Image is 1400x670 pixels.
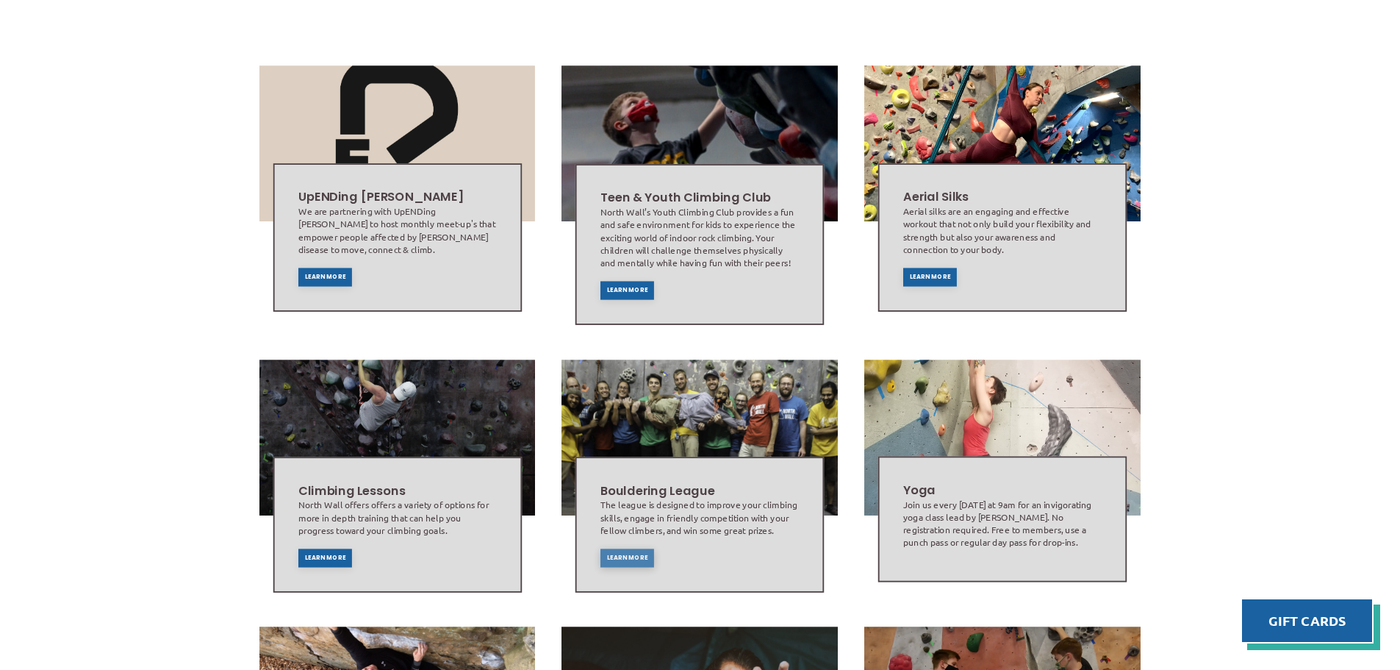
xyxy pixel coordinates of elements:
[298,268,351,286] a: Learn More
[304,274,345,280] span: Learn More
[600,189,799,206] h2: Teen & Youth Climbing Club
[903,268,957,286] a: Learn More
[298,205,496,255] div: We are partnering with UpENDing [PERSON_NAME] to host monthly meet-up's that empower people affec...
[298,549,351,567] a: Learn More
[903,498,1102,548] div: Join us every [DATE] at 9am for an invigorating yoga class lead by [PERSON_NAME]. No registration...
[600,482,799,499] h2: Bouldering League
[561,65,838,221] img: Image
[259,360,535,515] img: Image
[864,65,1142,221] img: Image
[607,288,648,293] span: Learn More
[600,549,654,567] a: Learn More
[561,360,838,515] img: Image
[298,499,496,536] div: North Wall offers offers a variety of options for more in depth training that can help you progre...
[903,205,1102,255] div: Aerial silks are an engaging and effective workout that not only build your flexibility and stren...
[864,360,1141,515] img: Image
[607,555,648,561] span: Learn More
[910,274,951,280] span: Learn More
[903,482,1102,499] h2: Yoga
[600,206,799,268] div: North Wall’s Youth Climbing Club provides a fun and safe environment for kids to experience the e...
[259,65,535,221] img: Image
[304,555,345,561] span: Learn More
[298,482,496,499] h2: Climbing Lessons
[600,281,654,299] a: Learn More
[600,499,799,536] div: The league is designed to improve your climbing skills, engage in friendly competition with your ...
[903,188,1102,205] h2: Aerial Silks
[298,188,496,205] h2: UpENDing [PERSON_NAME]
